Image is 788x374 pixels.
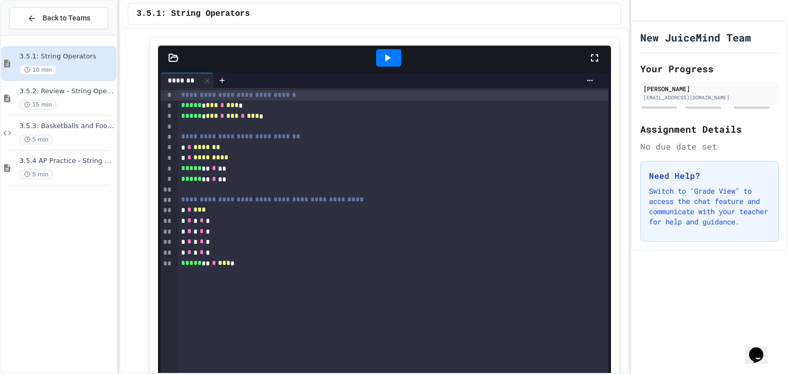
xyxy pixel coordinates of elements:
[640,122,779,136] h2: Assignment Details
[19,100,56,110] span: 15 min
[19,122,114,131] span: 3.5.3: Basketballs and Footballs
[19,65,56,75] span: 10 min
[136,8,250,20] span: 3.5.1: String Operators
[19,52,114,61] span: 3.5.1: String Operators
[19,135,53,144] span: 5 min
[649,170,770,182] h3: Need Help?
[640,61,779,76] h2: Your Progress
[649,186,770,227] p: Switch to "Grade View" to access the chat feature and communicate with your teacher for help and ...
[640,30,751,45] h1: New JuiceMind Team
[19,157,114,165] span: 3.5.4 AP Practice - String Manipulation
[745,333,778,364] iframe: chat widget
[643,84,776,93] div: [PERSON_NAME]
[43,13,90,24] span: Back to Teams
[19,170,53,179] span: 5 min
[19,87,114,96] span: 3.5.2: Review - String Operators
[643,94,776,101] div: [EMAIL_ADDRESS][DOMAIN_NAME]
[9,7,108,29] button: Back to Teams
[640,140,779,153] div: No due date set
